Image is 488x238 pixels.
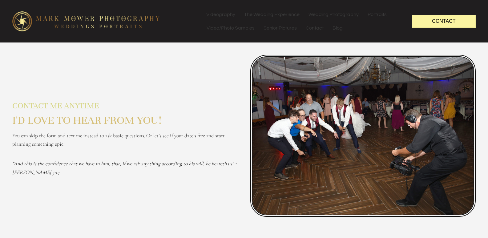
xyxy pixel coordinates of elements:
[202,21,259,35] a: Video/Photo Samples
[12,160,237,175] em: "And this is the confidence that we have in him, that, if we ask any thing according to his will,...
[250,55,476,217] img: Mark Mower
[328,21,347,35] a: Blog
[259,21,301,35] a: Senior Pictures
[202,8,400,35] nav: Menu
[412,15,476,27] a: Contact
[12,131,238,148] p: You can skip the form and text me instead to ask basic questions. Or let’s see if your date’s fre...
[304,8,363,21] a: Wedding Photography
[301,21,328,35] a: Contact
[12,11,160,31] img: logo-edit1
[432,18,455,24] span: Contact
[363,8,391,21] a: Portraits
[240,8,304,21] a: The Wedding Experience
[202,8,240,21] a: Videography
[12,100,99,112] span: Contact me anytime
[12,112,161,128] span: I'd love to hear from you!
